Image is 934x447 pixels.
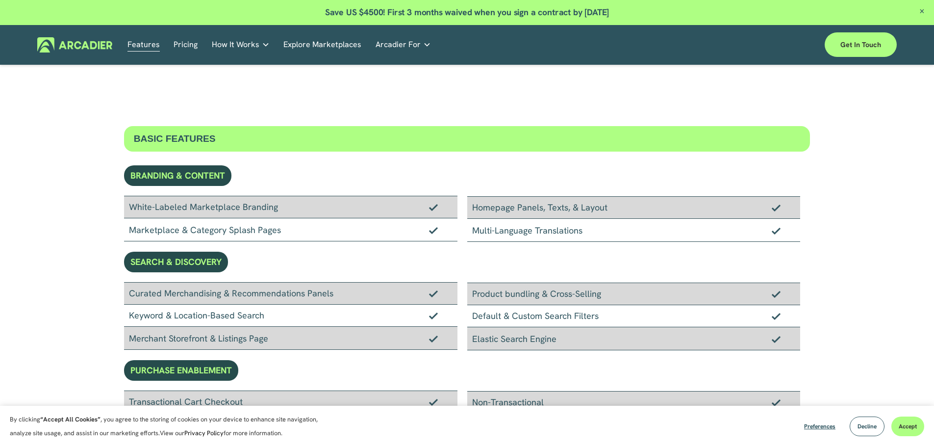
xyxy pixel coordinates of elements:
[467,305,801,327] div: Default & Custom Search Filters
[37,37,112,53] img: Arcadier
[772,227,781,234] img: Checkmark
[429,290,438,297] img: Checkmark
[124,165,231,186] div: BRANDING & CONTENT
[429,227,438,234] img: Checkmark
[891,417,924,436] button: Accept
[804,422,835,430] span: Preferences
[124,282,457,305] div: Curated Merchandising & Recommendations Panels
[429,204,438,210] img: Checkmark
[772,290,781,297] img: Checkmark
[429,312,438,319] img: Checkmark
[772,399,781,406] img: Checkmark
[467,283,801,305] div: Product bundling & Cross-Selling
[467,219,801,242] div: Multi-Language Translations
[850,417,884,436] button: Decline
[429,335,438,342] img: Checkmark
[825,32,897,57] a: Get in touch
[899,422,917,430] span: Accept
[376,38,421,52] span: Arcadier For
[124,391,457,413] div: Transactional Cart Checkout
[124,360,238,381] div: PURCHASE ENABLEMENT
[184,429,224,437] a: Privacy Policy
[283,37,361,53] a: Explore Marketplaces
[10,413,328,440] p: By clicking , you agree to the storing of cookies on your device to enhance site navigation, anal...
[212,37,270,53] a: folder dropdown
[467,327,801,350] div: Elastic Search Engine
[376,37,431,53] a: folder dropdown
[772,336,781,342] img: Checkmark
[124,252,228,272] div: SEARCH & DISCOVERY
[127,37,160,53] a: Features
[124,218,457,241] div: Marketplace & Category Splash Pages
[40,415,101,423] strong: “Accept All Cookies”
[124,126,810,152] div: BASIC FEATURES
[467,196,801,219] div: Homepage Panels, Texts, & Layout
[212,38,259,52] span: How It Works
[772,204,781,211] img: Checkmark
[467,391,801,414] div: Non-Transactional
[797,417,843,436] button: Preferences
[174,37,198,53] a: Pricing
[124,327,457,350] div: Merchant Storefront & Listings Page
[124,196,457,218] div: White-Labeled Marketplace Branding
[772,313,781,319] img: Checkmark
[858,422,877,430] span: Decline
[429,398,438,405] img: Checkmark
[124,305,457,327] div: Keyword & Location-Based Search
